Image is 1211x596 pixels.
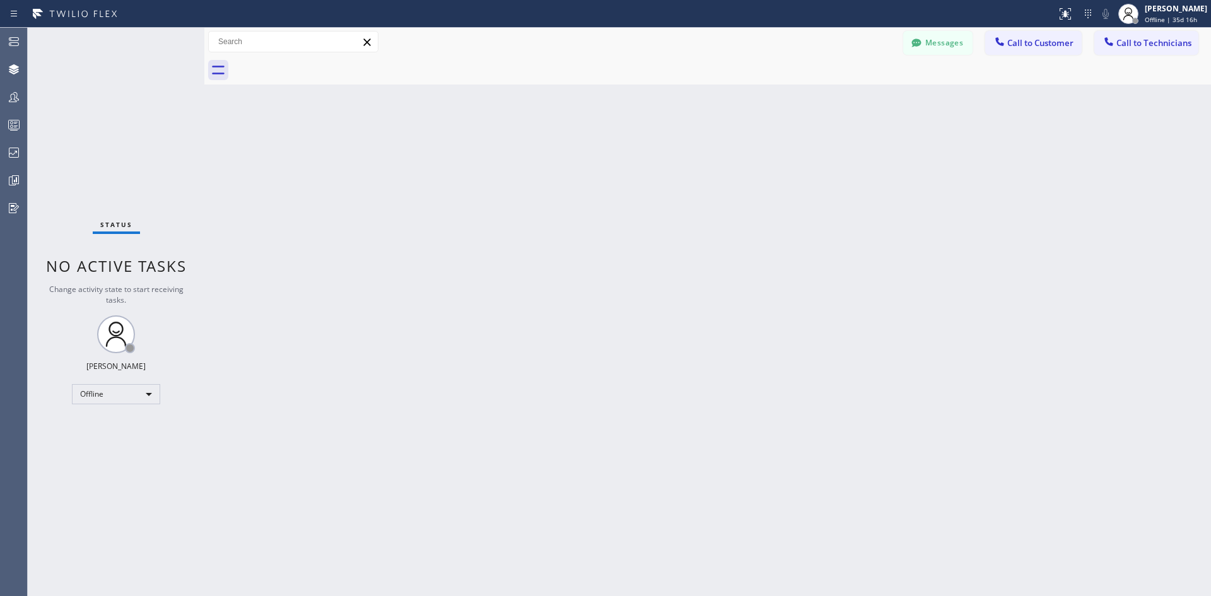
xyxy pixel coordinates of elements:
[1007,37,1074,49] span: Call to Customer
[1116,37,1191,49] span: Call to Technicians
[100,220,132,229] span: Status
[903,31,973,55] button: Messages
[49,284,184,305] span: Change activity state to start receiving tasks.
[985,31,1082,55] button: Call to Customer
[46,255,187,276] span: No active tasks
[72,384,160,404] div: Offline
[1094,31,1198,55] button: Call to Technicians
[1145,15,1197,24] span: Offline | 35d 16h
[1145,3,1207,14] div: [PERSON_NAME]
[209,32,378,52] input: Search
[86,361,146,371] div: [PERSON_NAME]
[1097,5,1114,23] button: Mute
